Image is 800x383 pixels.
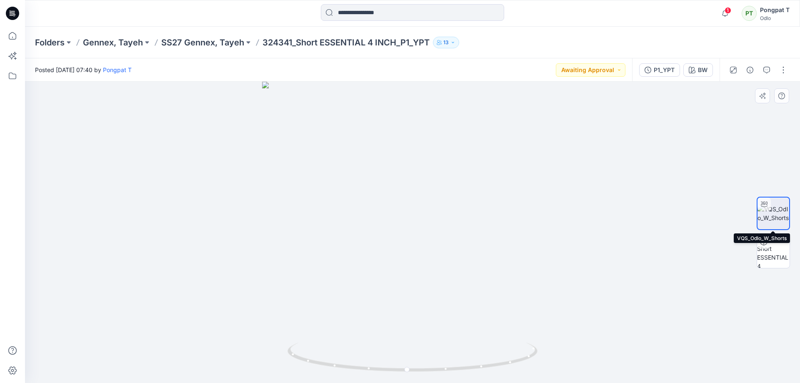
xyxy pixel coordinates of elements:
[743,63,757,77] button: Details
[683,63,713,77] button: BW
[262,37,430,48] p: 324341_Short ESSENTIAL 4 INCH_P1_YPT
[757,205,789,222] img: VQS_Odlo_W_Shorts
[443,38,449,47] p: 13
[103,66,132,73] a: Pongpat T
[760,5,790,15] div: Pongpat T
[757,235,790,268] img: 324341_Short ESSENTIAL 4 INCH_P1_YPT BW
[161,37,244,48] a: SS27 Gennex, Tayeh
[35,65,132,74] span: Posted [DATE] 07:40 by
[433,37,459,48] button: 13
[760,15,790,21] div: Odlo
[639,63,680,77] button: P1_YPT
[83,37,143,48] a: Gennex, Tayeh
[35,37,65,48] a: Folders
[698,65,707,75] div: BW
[654,65,675,75] div: P1_YPT
[742,6,757,21] div: PT
[725,7,731,14] span: 1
